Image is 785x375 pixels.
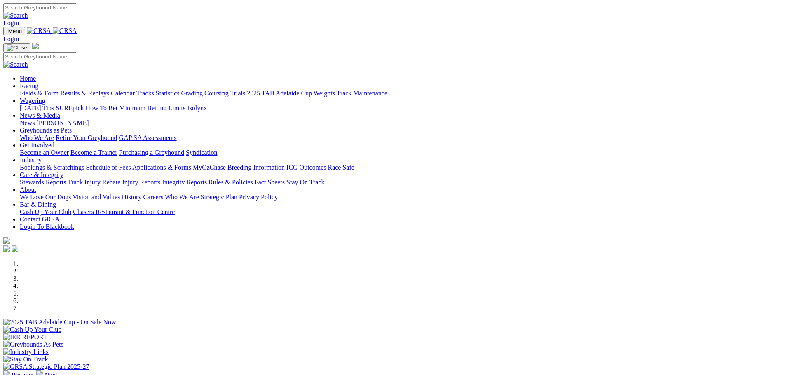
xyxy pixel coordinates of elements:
img: facebook.svg [3,245,10,252]
a: Fact Sheets [255,179,285,186]
a: Race Safe [328,164,354,171]
a: Home [20,75,36,82]
div: Industry [20,164,782,171]
a: Privacy Policy [239,193,278,200]
a: Login [3,19,19,26]
a: Coursing [204,90,229,97]
a: Schedule of Fees [86,164,131,171]
a: Weights [314,90,335,97]
a: Stay On Track [286,179,324,186]
a: Purchasing a Greyhound [119,149,184,156]
a: Track Injury Rebate [68,179,120,186]
a: SUREpick [56,105,84,112]
a: Contact GRSA [20,216,59,223]
a: Trials [230,90,245,97]
a: News & Media [20,112,60,119]
a: News [20,119,35,126]
a: Minimum Betting Limits [119,105,185,112]
img: Search [3,12,28,19]
img: Greyhounds As Pets [3,341,63,348]
a: Wagering [20,97,45,104]
a: Stewards Reports [20,179,66,186]
a: Get Involved [20,142,54,149]
a: Chasers Restaurant & Function Centre [73,208,175,215]
a: ICG Outcomes [286,164,326,171]
img: IER REPORT [3,333,47,341]
a: Fields & Form [20,90,59,97]
a: Injury Reports [122,179,160,186]
a: Login To Blackbook [20,223,74,230]
a: Who We Are [165,193,199,200]
a: Login [3,35,19,42]
a: Careers [143,193,163,200]
a: Vision and Values [73,193,120,200]
a: Tracks [136,90,154,97]
img: GRSA [27,27,51,35]
a: How To Bet [86,105,118,112]
a: Become an Owner [20,149,69,156]
a: About [20,186,36,193]
a: [DATE] Tips [20,105,54,112]
img: Industry Links [3,348,49,356]
a: Greyhounds as Pets [20,127,72,134]
a: Care & Integrity [20,171,63,178]
a: Applications & Forms [132,164,191,171]
img: Search [3,61,28,68]
div: Racing [20,90,782,97]
a: Retire Your Greyhound [56,134,117,141]
a: History [122,193,141,200]
a: 2025 TAB Adelaide Cup [247,90,312,97]
a: Racing [20,82,38,89]
a: Statistics [156,90,180,97]
a: Syndication [186,149,217,156]
a: MyOzChase [193,164,226,171]
div: About [20,193,782,201]
a: Integrity Reports [162,179,207,186]
div: Wagering [20,105,782,112]
a: Results & Replays [60,90,109,97]
a: GAP SA Assessments [119,134,177,141]
a: Calendar [111,90,135,97]
img: GRSA Strategic Plan 2025-27 [3,363,89,370]
img: Close [7,44,27,51]
a: Grading [181,90,203,97]
div: Greyhounds as Pets [20,134,782,142]
img: logo-grsa-white.png [3,237,10,244]
div: Get Involved [20,149,782,156]
a: Bar & Dining [20,201,56,208]
input: Search [3,3,76,12]
a: Bookings & Scratchings [20,164,84,171]
a: Rules & Policies [209,179,253,186]
a: Become a Trainer [70,149,117,156]
a: Cash Up Your Club [20,208,71,215]
img: logo-grsa-white.png [32,43,39,49]
a: Industry [20,156,42,163]
img: Cash Up Your Club [3,326,61,333]
button: Toggle navigation [3,27,25,35]
span: Menu [8,28,22,34]
a: [PERSON_NAME] [36,119,89,126]
img: GRSA [53,27,77,35]
div: Bar & Dining [20,208,782,216]
a: Who We Are [20,134,54,141]
a: We Love Our Dogs [20,193,71,200]
input: Search [3,52,76,61]
a: Track Maintenance [337,90,387,97]
div: Care & Integrity [20,179,782,186]
img: 2025 TAB Adelaide Cup - On Sale Now [3,319,116,326]
a: Strategic Plan [201,193,237,200]
a: Isolynx [187,105,207,112]
div: News & Media [20,119,782,127]
img: twitter.svg [12,245,18,252]
a: Breeding Information [227,164,285,171]
button: Toggle navigation [3,43,30,52]
img: Stay On Track [3,356,48,363]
